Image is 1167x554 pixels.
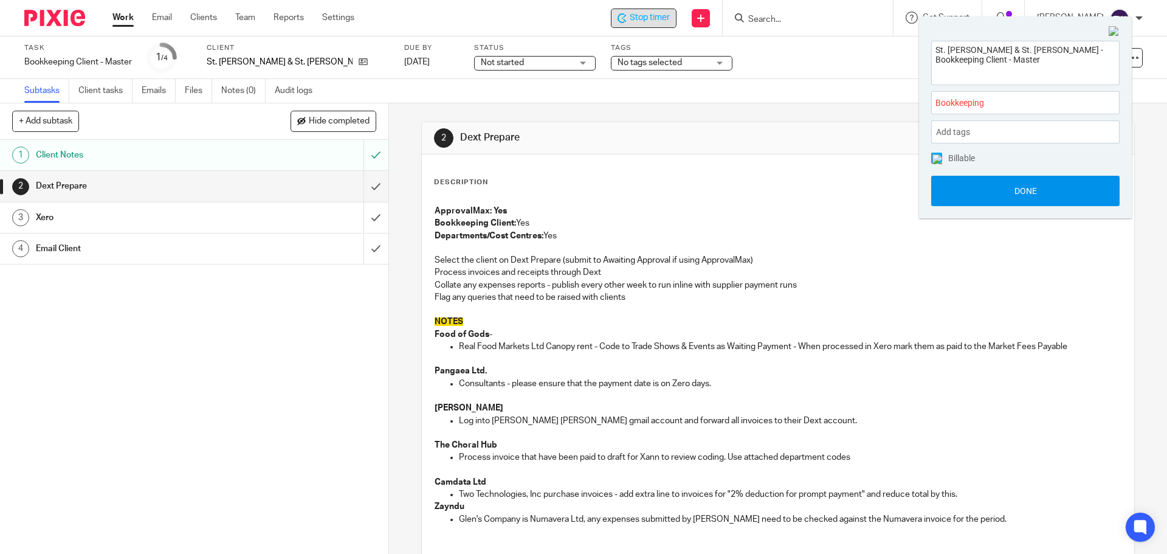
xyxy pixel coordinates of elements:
[190,12,217,24] a: Clients
[460,131,804,144] h1: Dext Prepare
[12,240,29,257] div: 4
[152,12,172,24] a: Email
[309,117,370,126] span: Hide completed
[12,111,79,131] button: + Add subtask
[207,43,389,53] label: Client
[434,178,488,187] p: Description
[275,79,322,103] a: Audit logs
[459,341,1121,353] p: Real Food Markets Ltd Canopy rent - Code to Trade Shows & Events as Waiting Payment - When proces...
[611,43,732,53] label: Tags
[435,230,1121,242] p: Yes
[435,232,543,240] strong: Departments/Cost Centres:
[459,513,1121,525] p: Glen's Company is Numavera Ltd, any expenses submitted by [PERSON_NAME] need to be checked agains...
[24,10,85,26] img: Pixie
[935,97,1089,109] span: Bookkeeping
[24,79,69,103] a: Subtasks
[931,176,1120,206] button: Done
[156,50,168,64] div: 1
[12,147,29,164] div: 1
[435,266,1121,279] p: Process invoices and receipts through Dext
[459,415,1121,427] p: Log into [PERSON_NAME] [PERSON_NAME] gmail account and forward all invoices to their Dext account.
[474,43,596,53] label: Status
[207,56,353,68] p: St. [PERSON_NAME] & St. [PERSON_NAME]
[434,128,453,148] div: 2
[435,404,503,412] strong: [PERSON_NAME]
[24,43,132,53] label: Task
[291,111,376,131] button: Hide completed
[931,91,1120,114] div: Project: Bookkeeping
[435,254,1121,266] p: Select the client on Dext Prepare (submit to Awaiting Approval if using ApprovalMax)
[36,240,246,258] h1: Email Client
[435,317,463,326] span: NOTES
[12,209,29,226] div: 3
[36,177,246,195] h1: Dext Prepare
[435,441,497,449] strong: The Choral Hub
[459,451,1121,463] p: Process invoice that have been paid to draft for Xann to review coding. Use attached department c...
[1109,26,1120,37] img: Close
[923,13,969,22] span: Get Support
[435,279,1121,291] p: Collate any expenses reports - publish every other week to run inline with supplier payment runs
[611,9,676,28] div: St. John & St. Anne - Bookkeeping Client - Master
[948,154,975,162] span: Billable
[630,12,670,24] span: Stop timer
[618,58,682,67] span: No tags selected
[221,79,266,103] a: Notes (0)
[404,58,430,66] span: [DATE]
[1037,12,1104,24] p: [PERSON_NAME]
[435,502,464,511] strong: Zayndu
[274,12,304,24] a: Reports
[435,207,507,215] strong: ApprovalMax: Yes
[747,15,856,26] input: Search
[322,12,354,24] a: Settings
[435,330,489,339] strong: Food of Gods
[161,55,168,61] small: /4
[1110,9,1129,28] img: svg%3E
[435,367,487,375] strong: Pangaea Ltd.
[932,41,1119,81] textarea: St. [PERSON_NAME] & St. [PERSON_NAME] - Bookkeeping Client - Master
[459,378,1121,390] p: Consultants - please ensure that the payment date is on Zero days.
[932,154,942,164] img: checked.png
[435,219,516,227] strong: Bookkeeping Client:
[936,123,976,142] span: Add tags
[142,79,176,103] a: Emails
[36,146,246,164] h1: Client Notes
[435,328,1121,341] p: -
[24,56,132,68] div: Bookkeeping Client - Master
[112,12,134,24] a: Work
[235,12,255,24] a: Team
[435,217,1121,229] p: Yes
[404,43,459,53] label: Due by
[185,79,212,103] a: Files
[12,178,29,195] div: 2
[36,209,246,227] h1: Xero
[78,79,133,103] a: Client tasks
[435,478,486,486] strong: Camdata Ltd
[459,488,1121,500] p: Two Technologies, Inc purchase invoices - add extra line to invoices for "2% deduction for prompt...
[481,58,524,67] span: Not started
[435,291,1121,303] p: Flag any queries that need to be raised with clients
